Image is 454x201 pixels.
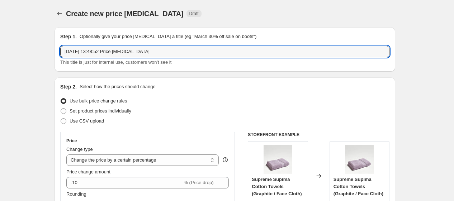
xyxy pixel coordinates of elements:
p: Optionally give your price [MEDICAL_DATA] a title (eg "March 30% off sale on boots") [80,33,256,40]
span: This title is just for internal use, customers won't see it [60,59,171,65]
img: Supreme_Lavender_Product_1_80x.jpg [345,145,374,174]
span: Use bulk price change rules [70,98,127,104]
div: help [222,156,229,163]
h6: STOREFRONT EXAMPLE [248,132,389,138]
img: Supreme_Lavender_Product_1_80x.jpg [264,145,292,174]
h2: Step 1. [60,33,77,40]
span: % (Price drop) [184,180,213,185]
input: -15 [66,177,182,188]
span: Set product prices individually [70,108,131,114]
h3: Price [66,138,77,144]
span: Price change amount [66,169,110,174]
p: Select how the prices should change [80,83,156,90]
span: Supreme Supima Cotton Towels (Graphite / Face Cloth) [252,177,302,196]
span: Create new price [MEDICAL_DATA] [66,10,184,18]
span: Rounding [66,191,86,197]
input: 30% off holiday sale [60,46,389,57]
button: Price change jobs [55,9,65,19]
span: Use CSV upload [70,118,104,124]
h2: Step 2. [60,83,77,90]
span: Supreme Supima Cotton Towels (Graphite / Face Cloth) [334,177,383,196]
span: Draft [189,11,199,16]
span: Change type [66,147,93,152]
